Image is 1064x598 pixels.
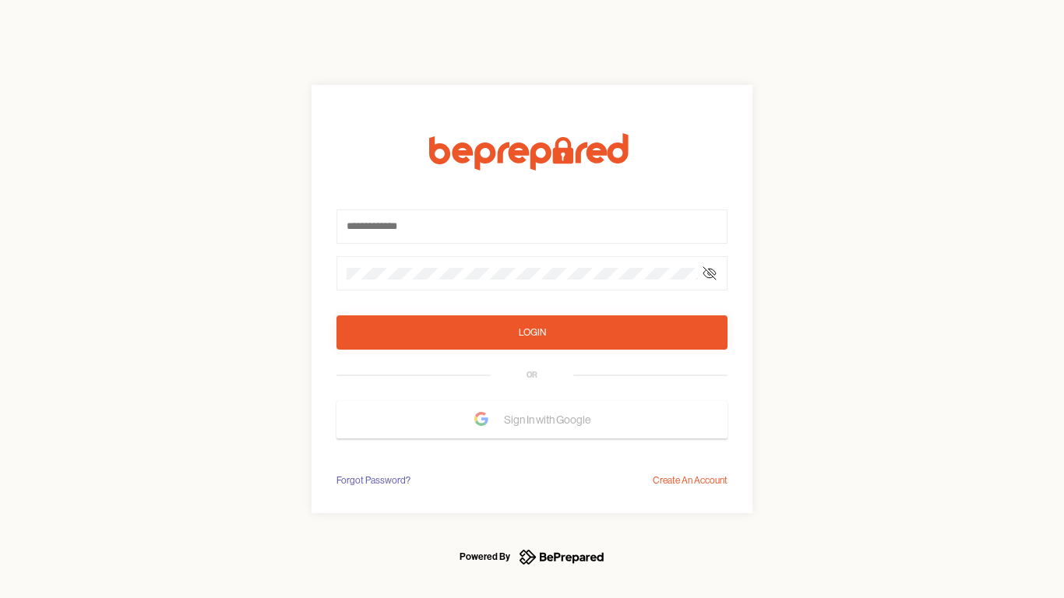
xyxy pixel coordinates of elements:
button: Login [336,315,728,350]
div: OR [527,369,537,382]
span: Sign In with Google [504,406,598,434]
div: Forgot Password? [336,473,410,488]
div: Login [519,325,546,340]
div: Powered By [460,547,510,566]
button: Sign In with Google [336,401,728,438]
div: Create An Account [653,473,728,488]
